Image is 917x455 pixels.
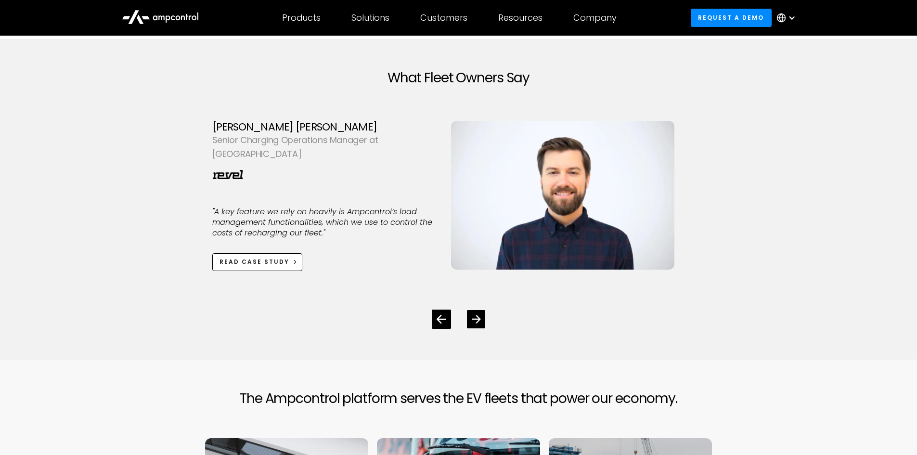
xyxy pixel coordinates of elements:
[351,13,389,23] div: Solutions
[212,253,303,271] a: Read case study
[212,70,705,86] h2: What Fleet Owners Say
[282,13,321,23] div: Products
[432,310,451,329] div: Previous slide
[212,207,436,239] p: "A key feature we rely on heavily is Ampcontrol’s load management functionalities, which we use t...
[498,13,542,23] div: Resources
[573,13,617,23] div: Company
[420,13,467,23] div: Customers
[212,133,436,161] div: Senior Charging Operations Manager at [GEOGRAPHIC_DATA]
[220,258,289,266] div: Read case study
[467,310,485,328] div: Next slide
[691,9,772,26] a: Request a demo
[240,390,677,407] h2: The Ampcontrol platform serves the EV fleets that power our economy.
[212,121,436,133] div: [PERSON_NAME] [PERSON_NAME]
[212,105,705,287] div: 1 / 4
